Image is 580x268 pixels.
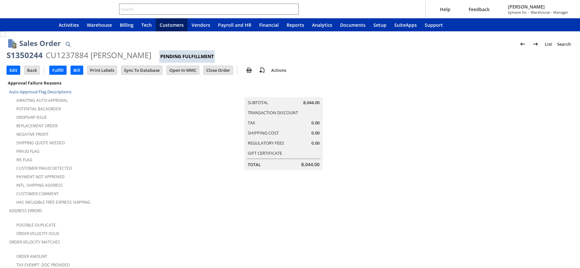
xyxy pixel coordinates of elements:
a: Documents [336,18,369,31]
a: Total [248,162,261,167]
a: Payment not approved [16,174,65,180]
span: 8,044.00 [301,161,320,168]
a: Auto-Approval Flag Descriptions [9,89,71,95]
a: Tax Exempt. Doc Provided [16,262,70,268]
a: Setup [369,18,390,31]
a: Recent Records [8,18,24,31]
a: Payroll and HR [214,18,255,31]
span: - [528,10,529,15]
span: Documents [340,22,366,28]
input: Sync To Database [121,66,162,74]
span: 8,044.00 [303,100,320,106]
svg: Recent Records [12,21,20,29]
span: Activities [59,22,79,28]
span: Vendors [192,22,210,28]
span: Tech [141,22,152,28]
span: Billing [120,22,133,28]
input: Edit [7,66,20,74]
span: 0.00 [311,120,320,126]
input: Back [24,66,39,74]
input: Open In WMC [167,66,199,74]
div: CU1237884 [PERSON_NAME] [46,50,151,60]
a: Customers [156,18,188,31]
a: List [542,39,555,49]
a: RIS flag [16,157,32,163]
img: Next [532,40,540,48]
a: Regulatory Fees [248,140,284,146]
a: Analytics [308,18,336,31]
a: Negative Profit [16,132,49,137]
svg: Home [43,21,51,29]
span: 0.00 [311,140,320,146]
a: Search [555,39,573,49]
img: Quick Find [64,40,72,48]
div: S1350244 [7,50,43,60]
a: Gift Certificate [248,150,282,156]
span: Customers [160,22,184,28]
input: Close Order [204,66,233,74]
a: Awaiting Auto-Approval [16,98,68,103]
h1: Sales Order [19,38,61,49]
caption: Summary [244,87,323,97]
a: Billing [116,18,137,31]
span: Analytics [312,22,332,28]
svg: Search [290,5,297,13]
img: Previous [519,40,526,48]
input: Fulfill [50,66,66,74]
a: Fraud Flag [16,149,39,154]
a: Subtotal [248,100,268,105]
a: Tech [137,18,156,31]
a: Reports [283,18,308,31]
span: Sylvane Inc [508,10,527,15]
a: Customer Comment [16,191,59,197]
div: Pending Fulfillment [159,50,215,63]
a: Has Ineligible Free Express Shipping [16,199,90,205]
a: Vendors [188,18,214,31]
img: print.svg [245,66,253,74]
span: [PERSON_NAME] [508,4,568,10]
a: Order Velocity Matches [9,239,60,245]
div: Approval Failure Reasons [7,79,193,87]
a: Warehouse [83,18,116,31]
a: Tax [248,120,255,126]
span: 0.00 [311,130,320,136]
a: Shipping Quote Needed [16,140,65,146]
span: Help [440,6,450,12]
span: Support [425,22,443,28]
span: Payroll and HR [218,22,251,28]
img: add-record.svg [258,66,266,74]
a: Transaction Discount [248,110,298,116]
a: Support [421,18,447,31]
span: Warehouse [87,22,112,28]
a: Customer Fraud Detected [16,166,72,171]
a: Financial [255,18,283,31]
a: Shipping Cost [248,130,279,136]
a: Order Amount [16,254,47,259]
a: Potential Backorder [16,106,61,112]
a: Address Errors [9,208,42,213]
a: Possible Duplicate [16,222,56,228]
a: Activities [55,18,83,31]
span: Financial [259,22,279,28]
span: Setup [373,22,386,28]
span: Feedback [469,6,490,12]
input: Print Labels [87,66,117,74]
a: Intl. Shipping Address [16,182,63,188]
a: SuiteApps [390,18,421,31]
a: Dropship Issue [16,115,47,120]
a: Actions [269,67,289,73]
input: Bill [71,66,83,74]
span: SuiteApps [394,22,417,28]
a: Home [39,18,55,31]
span: Reports [287,22,304,28]
input: Search [119,5,290,13]
a: Order Velocity Issue [16,231,59,236]
svg: Shortcuts [27,21,35,29]
span: Warehouse - Manager [531,10,568,15]
div: Shortcuts [24,18,39,31]
a: Replacement Order [16,123,57,129]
